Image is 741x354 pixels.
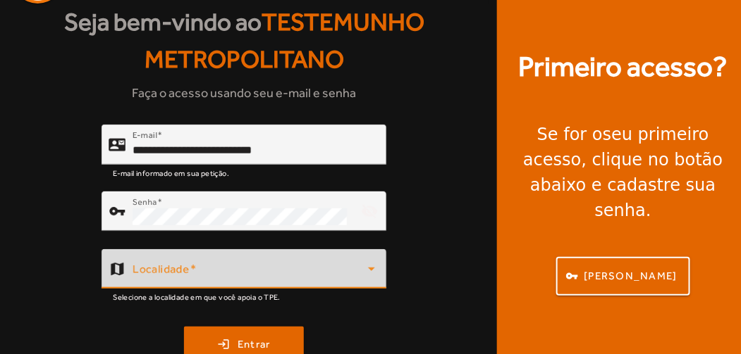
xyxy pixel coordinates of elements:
[519,46,728,88] strong: Primeiro acesso?
[133,197,157,207] mat-label: Senha
[113,165,229,180] mat-hint: E-mail informado em sua petição.
[109,137,125,153] mat-icon: contact_mail
[113,289,281,304] mat-hint: Selecione a localidade em que você apoia o TPE.
[584,268,678,284] span: [PERSON_NAME]
[109,260,125,277] mat-icon: map
[109,203,125,220] mat-icon: vpn_key
[514,122,733,223] div: Se for o , clique no botão abaixo e cadastre sua senha.
[145,8,424,73] span: Testemunho Metropolitano
[132,83,356,102] span: Faça o acesso usando seu e-mail e senha
[133,130,157,140] mat-label: E-mail
[133,263,190,276] mat-label: Localidade
[353,194,386,228] mat-icon: visibility_off
[238,336,271,353] span: Entrar
[523,125,709,170] strong: seu primeiro acesso
[556,257,690,296] button: [PERSON_NAME]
